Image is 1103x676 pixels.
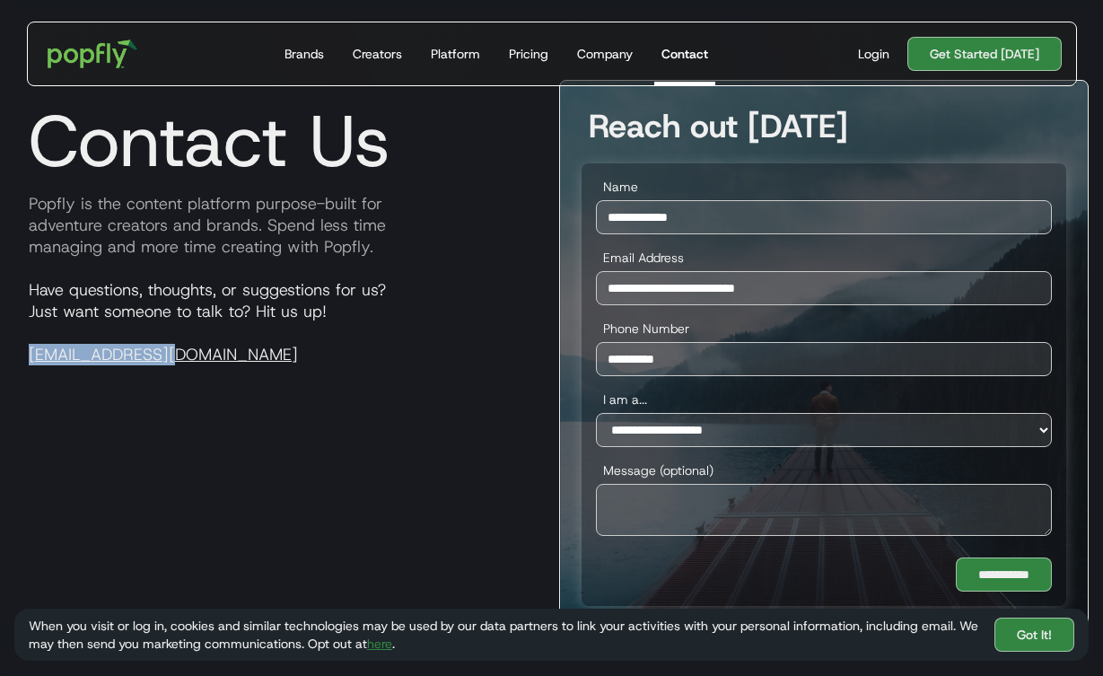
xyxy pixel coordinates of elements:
label: Name [596,178,1053,196]
div: Company [577,45,633,63]
form: Demo Conversion Touchpoint [582,163,1067,606]
a: Contact [654,22,715,85]
h1: Contact Us [14,98,390,184]
div: Login [858,45,889,63]
a: Get Started [DATE] [907,37,1062,71]
div: When you visit or log in, cookies and similar technologies may be used by our data partners to li... [29,617,980,653]
a: home [35,27,151,81]
strong: Reach out [DATE] [589,104,848,147]
a: Creators [346,22,409,85]
label: Phone Number [596,320,1053,338]
div: Platform [431,45,480,63]
a: [EMAIL_ADDRESS][DOMAIN_NAME] [29,344,298,365]
a: Pricing [502,22,556,85]
a: here [367,636,392,652]
div: Contact [661,45,708,63]
label: I am a... [596,391,1053,408]
a: Login [851,45,897,63]
div: Brands [285,45,324,63]
div: Creators [353,45,402,63]
a: Company [570,22,640,85]
a: Platform [424,22,487,85]
p: Have questions, thoughts, or suggestions for us? Just want someone to talk to? Hit us up! [14,279,545,365]
label: Email Address [596,249,1053,267]
div: Pricing [509,45,548,63]
a: Got It! [994,618,1074,652]
a: Brands [277,22,331,85]
label: Message (optional) [596,461,1053,479]
p: Popfly is the content platform purpose-built for adventure creators and brands. Spend less time m... [14,193,545,258]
